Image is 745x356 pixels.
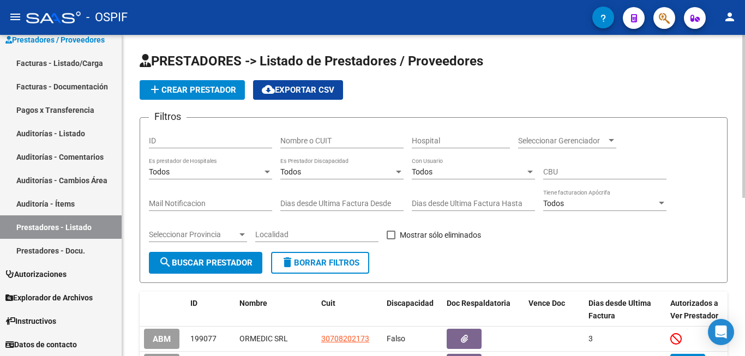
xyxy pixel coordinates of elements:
span: Discapacidad [387,299,434,307]
mat-icon: add [148,83,161,96]
button: ABM [144,329,179,349]
span: Doc Respaldatoria [447,299,510,307]
datatable-header-cell: Nombre [235,292,317,328]
datatable-header-cell: ID [186,292,235,328]
span: Dias desde Ultima Factura [588,299,651,320]
span: Exportar CSV [262,85,334,95]
span: Borrar Filtros [281,258,359,268]
span: Crear Prestador [148,85,236,95]
span: Vence Doc [528,299,565,307]
span: Instructivos [5,315,56,327]
datatable-header-cell: Autorizados a Ver Prestador [666,292,726,328]
span: Falso [387,334,405,343]
span: Explorador de Archivos [5,292,93,304]
mat-icon: menu [9,10,22,23]
span: Cuit [321,299,335,307]
h3: Filtros [149,109,187,124]
datatable-header-cell: Cuit [317,292,382,328]
datatable-header-cell: Vence Doc [524,292,584,328]
button: Exportar CSV [253,80,343,100]
span: Prestadores / Proveedores [5,34,105,46]
div: ORMEDIC SRL [239,333,313,345]
span: 3 [588,334,593,343]
span: Autorizaciones [5,268,67,280]
button: Buscar Prestador [149,252,262,274]
span: 30708202173 [321,334,369,343]
span: PRESTADORES -> Listado de Prestadores / Proveedores [140,53,483,69]
span: Todos [412,167,432,176]
span: Todos [543,199,564,208]
span: Seleccionar Provincia [149,230,237,239]
span: ABM [153,334,171,344]
mat-icon: cloud_download [262,83,275,96]
div: Open Intercom Messenger [708,319,734,345]
datatable-header-cell: Doc Respaldatoria [442,292,524,328]
span: Todos [280,167,301,176]
span: ID [190,299,197,307]
span: Seleccionar Gerenciador [518,136,606,146]
mat-icon: delete [281,256,294,269]
span: Nombre [239,299,267,307]
span: 199077 [190,334,217,343]
datatable-header-cell: Discapacidad [382,292,442,328]
datatable-header-cell: Dias desde Ultima Factura [584,292,666,328]
mat-icon: search [159,256,172,269]
span: Datos de contacto [5,339,77,351]
span: Autorizados a Ver Prestador [670,299,718,320]
span: - OSPIF [86,5,128,29]
span: Buscar Prestador [159,258,253,268]
span: Todos [149,167,170,176]
button: Crear Prestador [140,80,245,100]
button: Borrar Filtros [271,252,369,274]
span: Mostrar sólo eliminados [400,228,481,242]
mat-icon: person [723,10,736,23]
